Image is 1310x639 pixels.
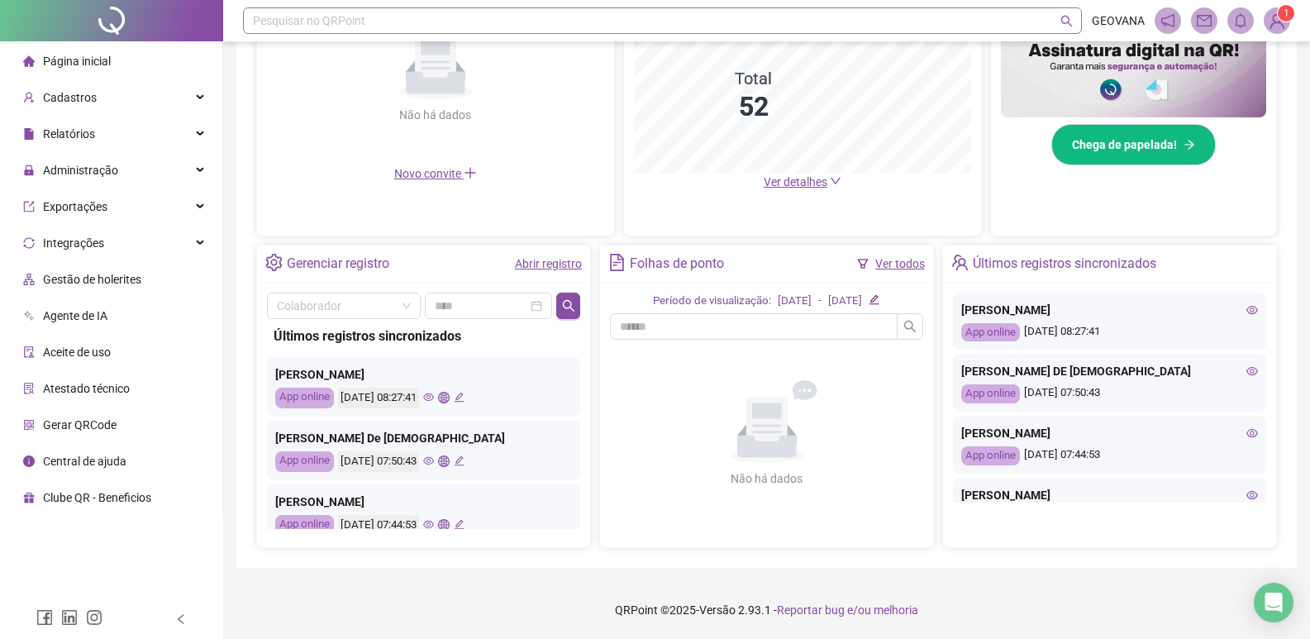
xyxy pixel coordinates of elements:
[275,515,334,536] div: App online
[1051,124,1216,165] button: Chega de papelada!
[23,491,35,503] span: gift
[951,254,969,271] span: team
[43,127,95,141] span: Relatórios
[23,200,35,212] span: export
[1284,7,1289,19] span: 1
[43,236,104,250] span: Integrações
[43,346,111,359] span: Aceite de uso
[828,293,862,310] div: [DATE]
[43,491,151,504] span: Clube QR - Beneficios
[23,55,35,66] span: home
[275,493,572,511] div: [PERSON_NAME]
[423,519,434,530] span: eye
[961,362,1258,380] div: [PERSON_NAME] DE [DEMOGRAPHIC_DATA]
[857,258,869,269] span: filter
[961,446,1020,465] div: App online
[777,603,918,617] span: Reportar bug e/ou melhoria
[43,55,111,68] span: Página inicial
[454,519,464,530] span: edit
[338,515,419,536] div: [DATE] 07:44:53
[23,346,35,357] span: audit
[764,175,841,188] a: Ver detalhes down
[830,175,841,187] span: down
[818,293,822,310] div: -
[1246,427,1258,439] span: eye
[23,236,35,248] span: sync
[691,470,843,488] div: Não há dados
[438,519,449,530] span: global
[43,309,107,322] span: Agente de IA
[1246,304,1258,316] span: eye
[23,418,35,430] span: qrcode
[175,613,187,625] span: left
[454,455,464,466] span: edit
[764,175,827,188] span: Ver detalhes
[23,127,35,139] span: file
[961,486,1258,504] div: [PERSON_NAME]
[43,382,130,395] span: Atestado técnico
[961,301,1258,319] div: [PERSON_NAME]
[43,455,126,468] span: Central de ajuda
[287,250,389,278] div: Gerenciar registro
[423,455,434,466] span: eye
[275,388,334,408] div: App online
[275,365,572,384] div: [PERSON_NAME]
[903,320,917,333] span: search
[274,326,574,346] div: Últimos registros sincronizados
[1254,583,1293,622] div: Open Intercom Messenger
[961,424,1258,442] div: [PERSON_NAME]
[1278,5,1294,21] sup: Atualize o seu contato no menu Meus Dados
[360,106,512,124] div: Não há dados
[43,273,141,286] span: Gestão de holerites
[394,167,477,180] span: Novo convite
[438,455,449,466] span: global
[961,384,1020,403] div: App online
[1233,13,1248,28] span: bell
[1160,13,1175,28] span: notification
[961,446,1258,465] div: [DATE] 07:44:53
[1265,8,1289,33] img: 93960
[1060,15,1073,27] span: search
[699,603,736,617] span: Versão
[423,392,434,403] span: eye
[961,384,1258,403] div: [DATE] 07:50:43
[869,294,879,305] span: edit
[275,451,334,472] div: App online
[515,257,582,270] a: Abrir registro
[1092,12,1145,30] span: GEOVANA
[43,200,107,213] span: Exportações
[464,166,477,179] span: plus
[961,323,1020,342] div: App online
[223,581,1310,639] footer: QRPoint © 2025 - 2.93.1 -
[86,609,102,626] span: instagram
[973,250,1156,278] div: Últimos registros sincronizados
[275,429,572,447] div: [PERSON_NAME] De [DEMOGRAPHIC_DATA]
[875,257,925,270] a: Ver todos
[1246,365,1258,377] span: eye
[1001,29,1266,117] img: banner%2F02c71560-61a6-44d4-94b9-c8ab97240462.png
[23,273,35,284] span: apartment
[454,392,464,403] span: edit
[23,164,35,175] span: lock
[1246,489,1258,501] span: eye
[338,388,419,408] div: [DATE] 08:27:41
[653,293,771,310] div: Período de visualização:
[23,382,35,393] span: solution
[630,250,724,278] div: Folhas de ponto
[36,609,53,626] span: facebook
[23,91,35,103] span: user-add
[23,455,35,466] span: info-circle
[61,609,78,626] span: linkedin
[43,164,118,177] span: Administração
[961,323,1258,342] div: [DATE] 08:27:41
[43,418,117,432] span: Gerar QRCode
[265,254,283,271] span: setting
[608,254,626,271] span: file-text
[438,392,449,403] span: global
[1184,139,1195,150] span: arrow-right
[1072,136,1177,154] span: Chega de papelada!
[338,451,419,472] div: [DATE] 07:50:43
[43,91,97,104] span: Cadastros
[562,299,575,312] span: search
[778,293,812,310] div: [DATE]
